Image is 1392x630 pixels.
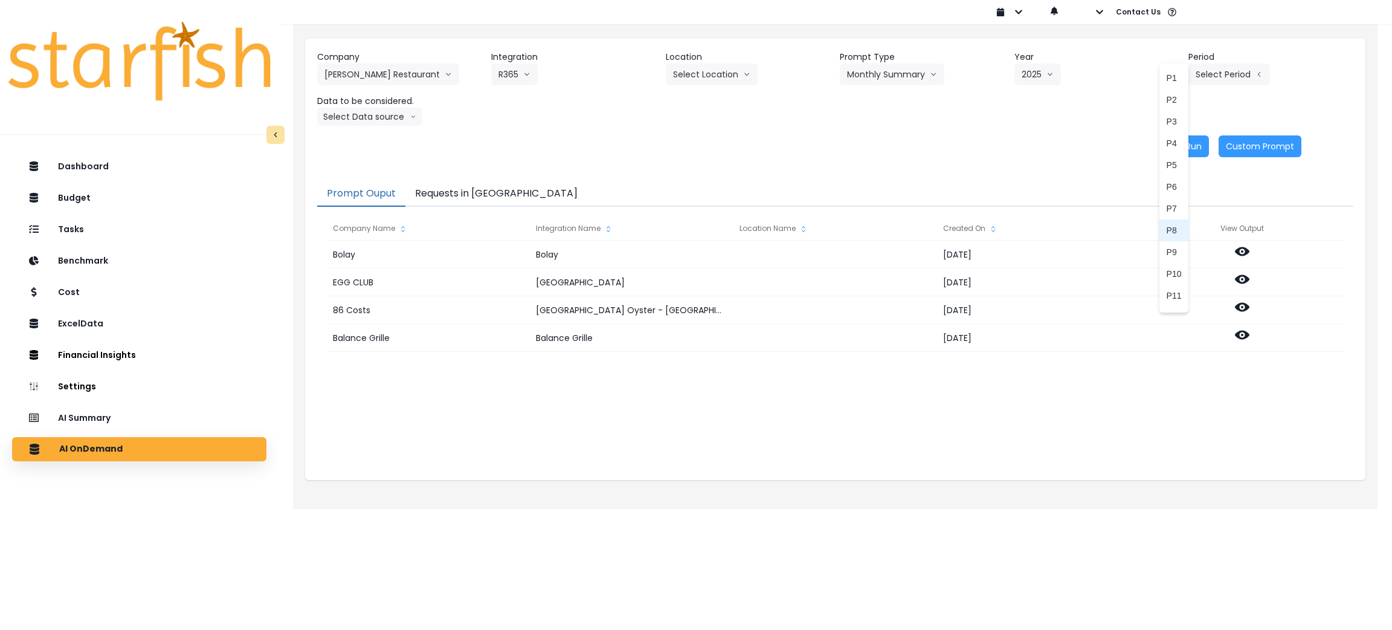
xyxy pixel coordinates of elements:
button: [PERSON_NAME] Restaurantarrow down line [317,63,459,85]
span: P7 [1167,203,1182,215]
button: Monthly Summaryarrow down line [840,63,944,85]
button: Select Periodarrow left line [1188,63,1270,85]
svg: arrow down line [743,68,750,80]
button: R365arrow down line [491,63,538,85]
div: [GEOGRAPHIC_DATA] [530,268,733,296]
p: Tasks [58,224,84,235]
header: Location [666,51,831,63]
header: Year [1014,51,1179,63]
div: 86 Costs [327,296,530,324]
div: Balance Grille [327,324,530,352]
div: Location Name [733,216,936,241]
header: Period [1188,51,1353,63]
button: Requests in [GEOGRAPHIC_DATA] [405,181,587,207]
button: Custom Prompt [1219,135,1301,157]
svg: sort [799,224,808,234]
button: Benchmark [12,248,266,273]
div: [DATE] [937,324,1140,352]
div: Bolay [327,241,530,268]
span: P1 [1167,72,1182,84]
span: P5 [1167,159,1182,171]
ul: Select Periodarrow left line [1159,63,1189,313]
span: P8 [1167,224,1182,236]
button: Financial Insights [12,343,266,367]
button: Tasks [12,217,266,241]
svg: arrow down line [1046,68,1054,80]
div: Balance Grille [530,324,733,352]
svg: arrow down line [410,111,416,123]
div: [GEOGRAPHIC_DATA] Oyster - [GEOGRAPHIC_DATA] [530,296,733,324]
button: AI OnDemand [12,437,266,461]
p: Benchmark [58,256,108,266]
span: P11 [1167,290,1182,302]
div: [DATE] [937,296,1140,324]
div: Integration Name [530,216,733,241]
button: Settings [12,374,266,398]
header: Integration [491,51,656,63]
p: Budget [58,193,91,203]
p: AI OnDemand [59,444,123,455]
svg: arrow left line [1255,68,1263,80]
header: Prompt Type [840,51,1005,63]
div: Created On [937,216,1140,241]
button: ExcelData [12,311,266,336]
p: ExcelData [58,319,103,329]
p: Cost [58,287,80,297]
button: AI Summary [12,406,266,430]
p: Dashboard [58,161,109,172]
span: P10 [1167,268,1182,280]
div: Company Name [327,216,530,241]
svg: arrow down line [445,68,452,80]
header: Data to be considered. [317,95,482,108]
div: [DATE] [937,268,1140,296]
svg: arrow down line [523,68,530,80]
button: Budget [12,186,266,210]
span: P6 [1167,181,1182,193]
div: Bolay [530,241,733,268]
div: EGG CLUB [327,268,530,296]
button: Prompt Ouput [317,181,405,207]
span: P3 [1167,115,1182,128]
svg: arrow down line [930,68,937,80]
button: 2025arrow down line [1014,63,1061,85]
button: Cost [12,280,266,304]
svg: sort [988,224,998,234]
div: [DATE] [937,241,1140,268]
p: AI Summary [58,413,111,423]
span: P2 [1167,94,1182,106]
span: P9 [1167,246,1182,258]
span: P4 [1167,137,1182,149]
svg: sort [604,224,613,234]
button: Select Data sourcearrow down line [317,108,422,126]
button: Dashboard [12,154,266,178]
header: Company [317,51,482,63]
div: View Output [1140,216,1344,241]
svg: sort [398,224,408,234]
button: Select Locationarrow down line [666,63,758,85]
